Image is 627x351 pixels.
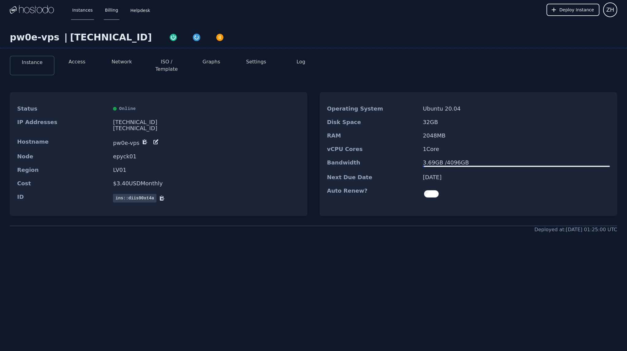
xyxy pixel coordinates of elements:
[423,174,610,180] dd: [DATE]
[113,125,300,131] div: [TECHNICAL_ID]
[203,58,220,66] button: Graphs
[111,58,132,66] button: Network
[113,139,300,146] dd: pw0e-vps
[603,2,617,17] button: User menu
[62,32,70,43] div: |
[535,226,617,233] div: Deployed at: [DATE] 01:25:00 UTC
[423,106,610,112] dd: Ubuntu 20.04
[17,167,108,173] dt: Region
[10,5,54,14] img: Logo
[246,58,266,66] button: Settings
[17,119,108,131] dt: IP Addresses
[185,32,208,42] button: Restart
[17,153,108,160] dt: Node
[208,32,231,42] button: Power Off
[327,119,418,125] dt: Disk Space
[327,106,418,112] dt: Operating System
[192,33,201,42] img: Restart
[22,59,43,66] button: Instance
[113,106,300,112] div: Online
[327,174,418,180] dt: Next Due Date
[113,180,300,187] dd: $ 3.40 USD Monthly
[327,133,418,139] dt: RAM
[17,180,108,187] dt: Cost
[169,33,178,42] img: Power On
[17,139,108,146] dt: Hostname
[423,146,610,152] dd: 1 Core
[327,188,418,200] dt: Auto Renew?
[10,32,62,43] div: pw0e-vps
[423,133,610,139] dd: 2048 MB
[113,194,156,202] span: ins::diis90xt4a
[559,7,594,13] span: Deploy Instance
[70,32,152,43] div: [TECHNICAL_ID]
[327,146,418,152] dt: vCPU Cores
[162,32,185,42] button: Power On
[423,160,610,166] div: 3.69 GB / 4096 GB
[113,119,300,125] div: [TECHNICAL_ID]
[216,33,224,42] img: Power Off
[606,6,614,14] span: ZH
[113,167,300,173] dd: LV01
[546,4,599,16] button: Deploy Instance
[327,160,418,167] dt: Bandwidth
[149,58,184,73] button: ISO / Template
[423,119,610,125] dd: 32 GB
[69,58,85,66] button: Access
[297,58,306,66] button: Log
[17,106,108,112] dt: Status
[17,194,108,202] dt: ID
[113,153,300,160] dd: epyck01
